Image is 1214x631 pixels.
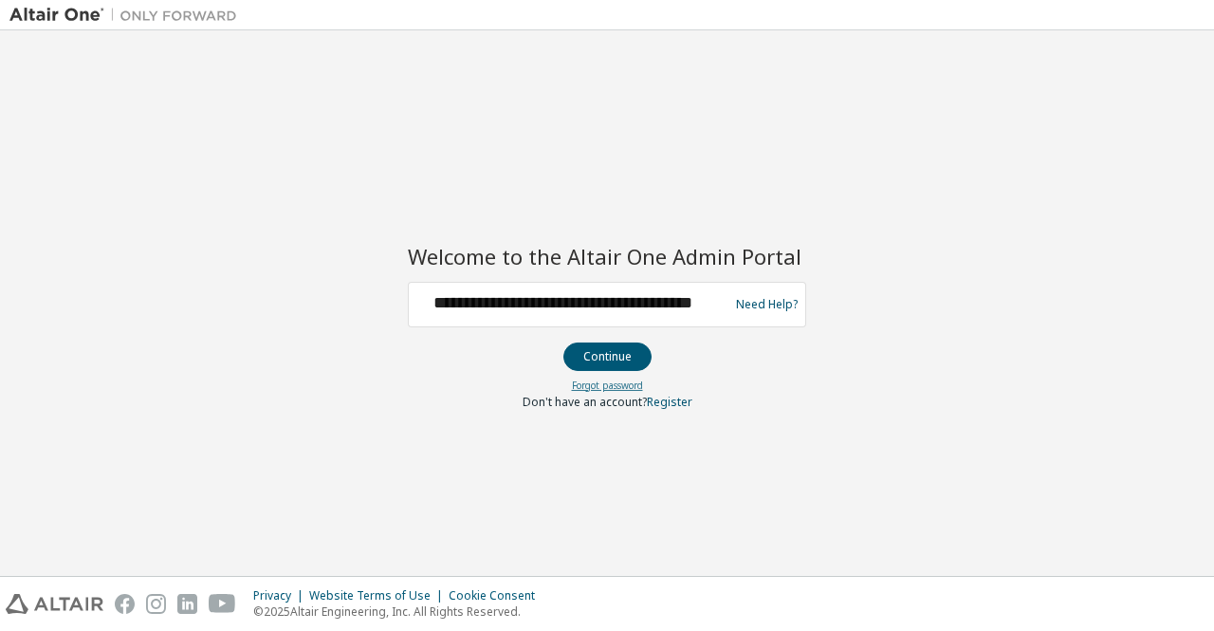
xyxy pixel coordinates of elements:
[572,379,643,392] a: Forgot password
[563,343,652,371] button: Continue
[736,304,798,305] a: Need Help?
[9,6,247,25] img: Altair One
[309,588,449,603] div: Website Terms of Use
[146,594,166,614] img: instagram.svg
[209,594,236,614] img: youtube.svg
[408,243,806,269] h2: Welcome to the Altair One Admin Portal
[253,603,546,620] p: © 2025 Altair Engineering, Inc. All Rights Reserved.
[115,594,135,614] img: facebook.svg
[253,588,309,603] div: Privacy
[449,588,546,603] div: Cookie Consent
[6,594,103,614] img: altair_logo.svg
[647,394,692,410] a: Register
[523,394,647,410] span: Don't have an account?
[177,594,197,614] img: linkedin.svg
